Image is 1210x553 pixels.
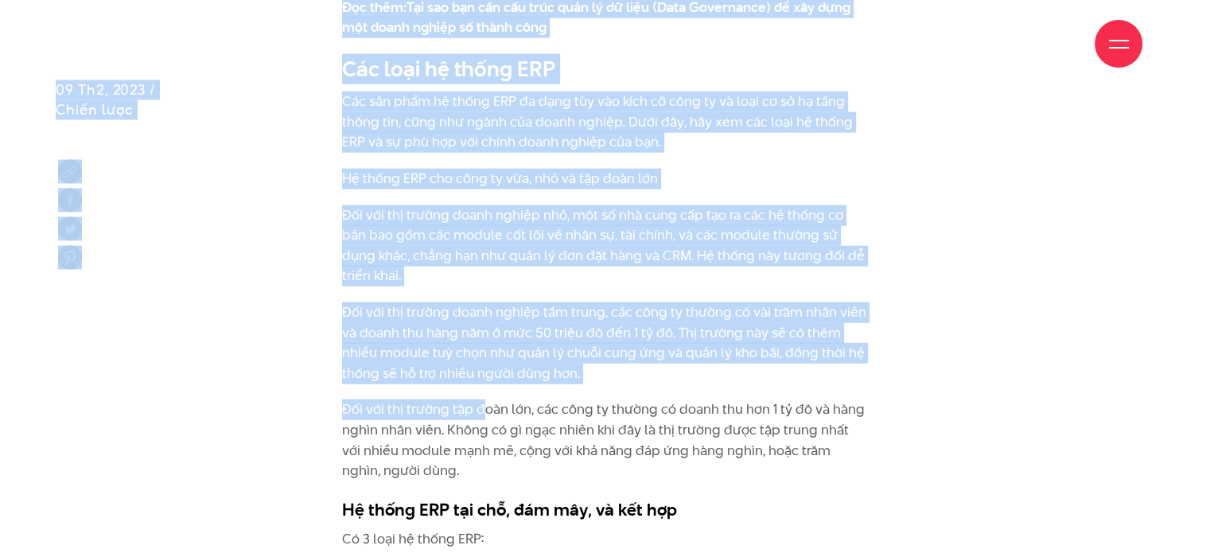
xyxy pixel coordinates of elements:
[342,92,868,153] p: Các sản phẩm hệ thống ERP đa dạng tùy vào kích cỡ công ty và loại cơ sở hạ tầng thông tin, cũng n...
[342,399,868,481] p: Đối với thị trường tập đoàn lớn, các công ty thường có doanh thu hơn 1 tỷ đô và hàng nghìn nhân v...
[342,205,868,286] p: Đối với thị trường doanh nghiệp nhỏ, một số nhà cung cấp tạo ra các hệ thống cơ bản bao gồm các m...
[56,80,156,120] span: 09 Th2, 2023 / Chiến lược
[342,529,868,550] p: Có 3 loại hệ thống ERP:
[342,169,868,189] p: Hệ thống ERP cho công ty vừa, nhỏ và tập đoàn lớn
[342,497,868,521] h3: Hệ thống ERP tại chỗ, đám mây, và kết hợp
[342,302,868,384] p: Đối với thị trường doanh nghiệp tầm trung, các công ty thường có vài trăm nhân viên và doanh thu ...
